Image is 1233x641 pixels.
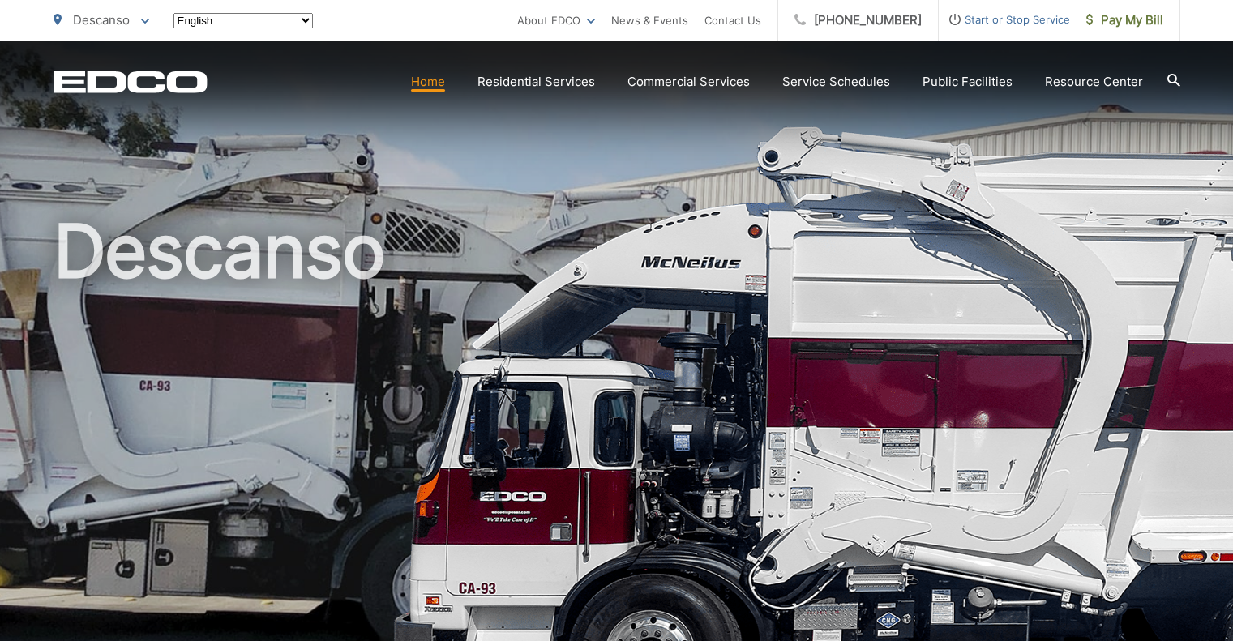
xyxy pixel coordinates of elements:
a: EDCD logo. Return to the homepage. [54,71,208,93]
span: Pay My Bill [1086,11,1163,30]
a: Public Facilities [923,72,1013,92]
a: Service Schedules [782,72,890,92]
a: Residential Services [477,72,595,92]
select: Select a language [173,13,313,28]
a: Contact Us [704,11,761,30]
a: News & Events [611,11,688,30]
a: About EDCO [517,11,595,30]
a: Commercial Services [627,72,750,92]
a: Home [411,72,445,92]
span: Descanso [73,12,130,28]
a: Resource Center [1045,72,1143,92]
